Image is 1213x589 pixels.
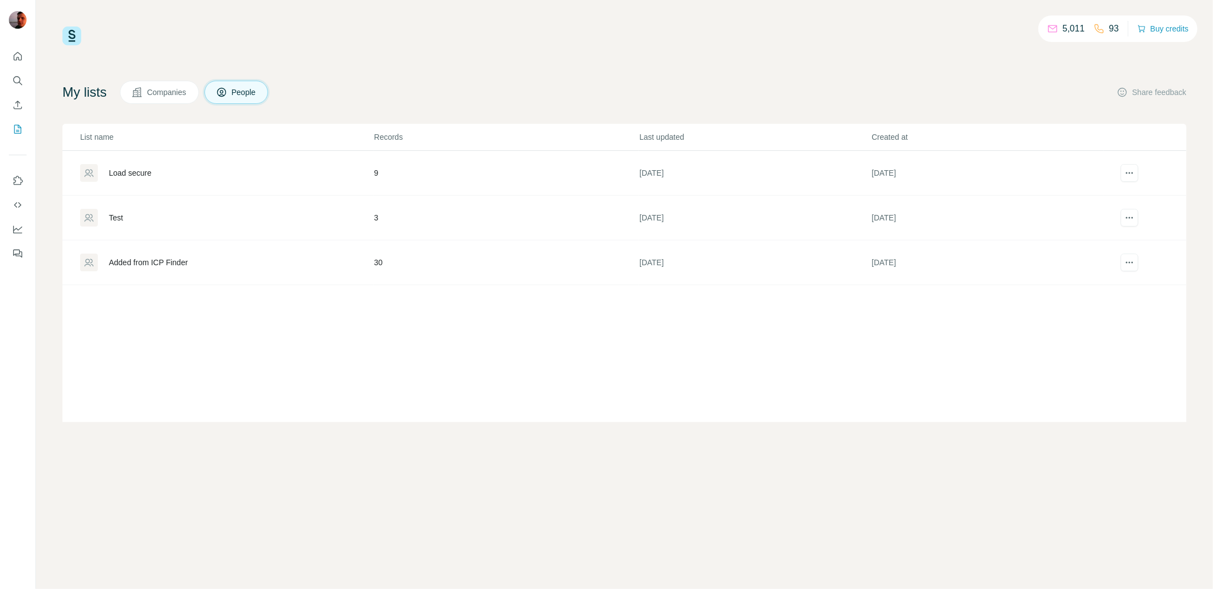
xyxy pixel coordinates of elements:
button: Buy credits [1137,21,1189,36]
div: Load secure [109,167,151,178]
button: Enrich CSV [9,95,27,115]
p: List name [80,132,373,143]
button: Search [9,71,27,91]
td: 3 [374,196,639,240]
button: actions [1121,209,1138,227]
span: People [232,87,257,98]
td: [DATE] [871,196,1104,240]
td: [DATE] [871,240,1104,285]
td: 9 [374,151,639,196]
button: Feedback [9,244,27,264]
p: Records [374,132,638,143]
p: 5,011 [1063,22,1085,35]
h4: My lists [62,83,107,101]
img: Avatar [9,11,27,29]
img: Surfe Logo [62,27,81,45]
p: 93 [1109,22,1119,35]
button: actions [1121,254,1138,271]
p: Created at [872,132,1103,143]
button: Use Surfe API [9,195,27,215]
td: [DATE] [639,240,871,285]
div: Added from ICP Finder [109,257,188,268]
div: Test [109,212,123,223]
td: [DATE] [639,151,871,196]
td: 30 [374,240,639,285]
button: Share feedback [1117,87,1186,98]
button: My lists [9,119,27,139]
td: [DATE] [639,196,871,240]
button: Use Surfe on LinkedIn [9,171,27,191]
button: Dashboard [9,219,27,239]
td: [DATE] [871,151,1104,196]
span: Companies [147,87,187,98]
button: Quick start [9,46,27,66]
button: actions [1121,164,1138,182]
p: Last updated [639,132,870,143]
